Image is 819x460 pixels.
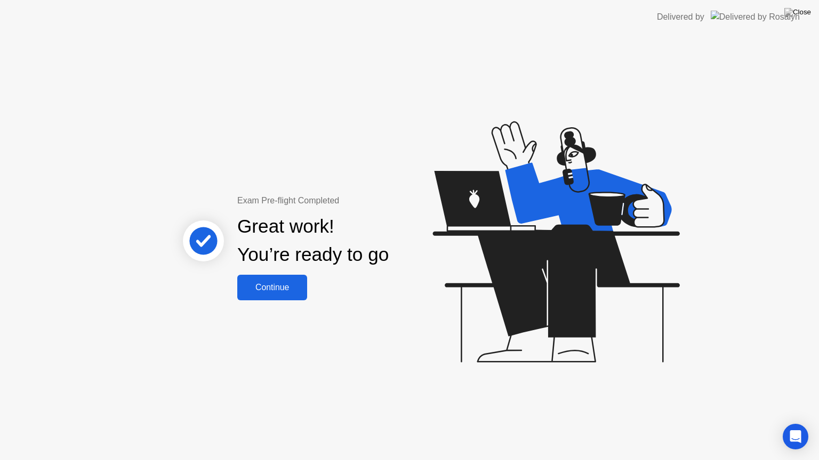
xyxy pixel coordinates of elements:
[237,194,457,207] div: Exam Pre-flight Completed
[240,283,304,292] div: Continue
[237,212,389,269] div: Great work! You’re ready to go
[711,11,800,23] img: Delivered by Rosalyn
[783,424,808,449] div: Open Intercom Messenger
[784,8,811,17] img: Close
[237,275,307,300] button: Continue
[657,11,704,23] div: Delivered by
